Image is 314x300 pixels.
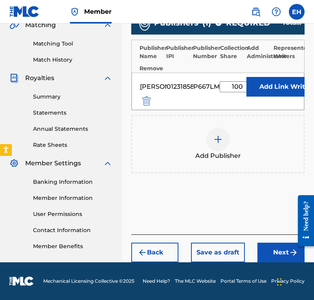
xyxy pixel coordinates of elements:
span: Member Settings [25,159,81,168]
img: Royalties [9,73,19,83]
iframe: Chat Widget [275,262,314,300]
a: Privacy Policy [271,278,305,285]
a: Banking Information [33,178,112,186]
img: search [251,7,261,16]
a: Contact Information [33,226,112,234]
img: logo [9,276,34,286]
div: Remove [140,64,175,73]
a: Portal Terms of Use [220,278,266,285]
div: Help [268,4,284,20]
button: Back [131,243,178,262]
div: Publisher IPI [166,44,189,60]
span: Mechanical Licensing Collective © 2025 [43,278,134,285]
img: expand [103,159,112,168]
button: Add [246,77,286,97]
img: f7272a7cc735f4ea7f67.svg [289,248,298,257]
img: add [213,135,223,144]
span: Add Publisher [195,151,241,161]
span: Member [84,7,112,16]
span: Matching [25,20,56,30]
img: expand [103,73,112,83]
img: MLC Logo [9,6,40,17]
a: Summary [33,93,112,101]
img: Matching [9,20,19,30]
img: help [272,7,281,16]
img: 7ee5dd4eb1f8a8e3ef2f.svg [138,248,147,257]
a: Matching Tool [33,40,112,48]
span: Royalties [25,73,54,83]
div: Drag [277,270,282,294]
a: Member Benefits [33,242,112,251]
a: The MLC Website [175,278,216,285]
a: Member Information [33,194,112,202]
div: Publisher Number [193,44,216,60]
button: Next [257,243,305,262]
a: Annual Statements [33,125,112,133]
img: 12a2ab48e56ec057fbd8.svg [142,96,151,106]
a: Rate Sheets [33,141,112,149]
iframe: Resource Center [292,189,314,252]
div: Add Administrator [247,44,270,60]
span: ? [215,20,222,26]
div: Publisher Name [140,44,162,60]
img: Member Settings [9,159,19,168]
div: Collection Share [220,44,243,60]
a: User Permissions [33,210,112,218]
button: Link Writer [273,77,312,97]
button: Save as draft [191,243,245,262]
a: Public Search [248,4,264,20]
a: Statements [33,109,112,117]
a: Match History [33,56,112,64]
a: Need Help? [143,278,170,285]
img: expand [103,20,112,30]
div: Represented Writers [274,44,296,60]
img: Top Rightsholder [70,7,79,16]
div: User Menu [289,4,305,20]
